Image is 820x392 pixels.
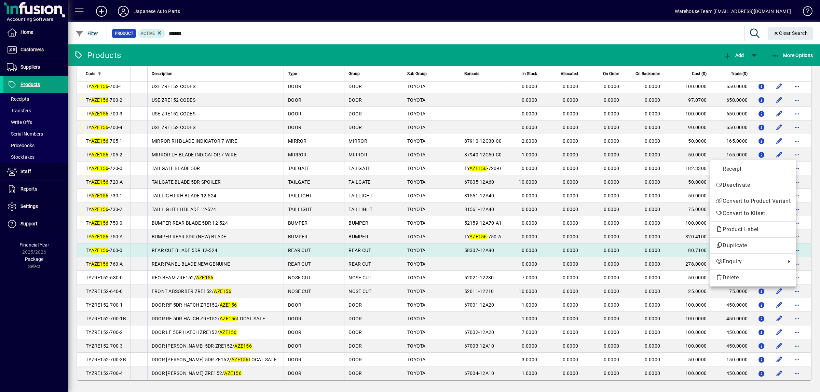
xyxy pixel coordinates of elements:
[716,257,782,266] span: Enquiry
[716,165,791,173] span: Receipt
[716,197,791,205] span: Convert to Product Variant
[716,226,762,233] span: Product Label
[716,241,791,250] span: Duplicate
[716,209,791,218] span: Convert to Kitset
[716,274,791,282] span: Delete
[716,181,791,189] span: Deactivate
[710,179,796,191] button: Deactivate product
